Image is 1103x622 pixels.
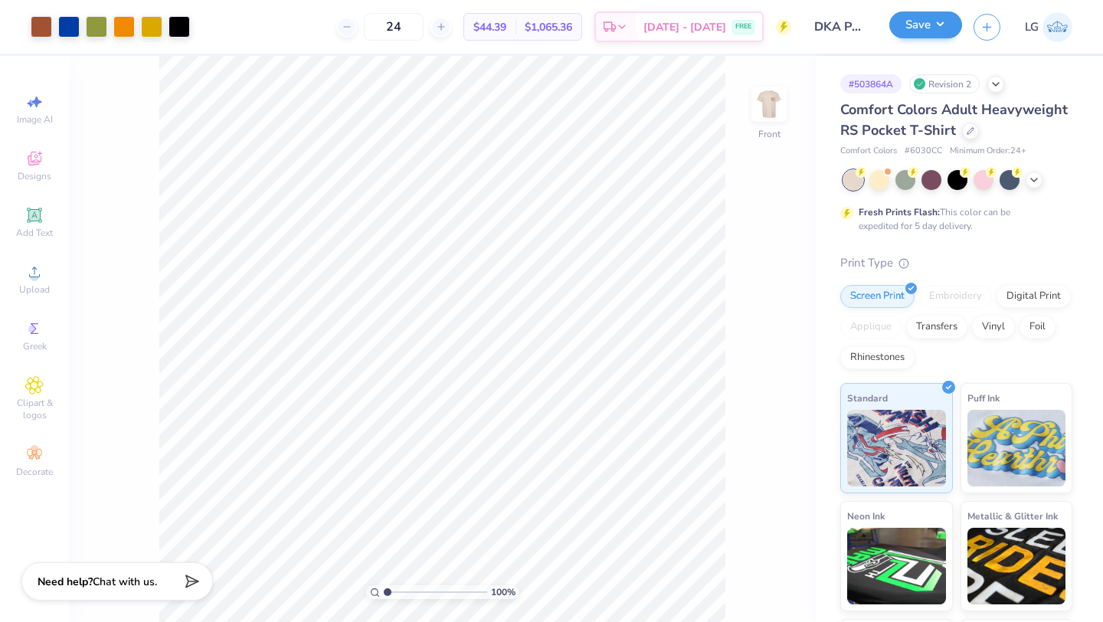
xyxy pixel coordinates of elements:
[840,346,915,369] div: Rhinestones
[840,316,902,339] div: Applique
[364,13,424,41] input: – –
[967,508,1058,524] span: Metallic & Glitter Ink
[967,410,1066,486] img: Puff Ink
[840,254,1072,272] div: Print Type
[840,100,1068,139] span: Comfort Colors Adult Heavyweight RS Pocket T-Shirt
[1025,12,1072,42] a: LG
[889,11,962,38] button: Save
[754,89,784,119] img: Front
[967,528,1066,604] img: Metallic & Glitter Ink
[905,145,942,158] span: # 6030CC
[859,205,1047,233] div: This color can be expedited for 5 day delivery.
[1025,18,1039,36] span: LG
[491,585,515,599] span: 100 %
[840,285,915,308] div: Screen Print
[972,316,1015,339] div: Vinyl
[803,11,878,42] input: Untitled Design
[847,528,946,604] img: Neon Ink
[758,127,781,141] div: Front
[1042,12,1072,42] img: Lijo George
[19,283,50,296] span: Upload
[473,19,506,35] span: $44.39
[16,227,53,239] span: Add Text
[18,170,51,182] span: Designs
[906,316,967,339] div: Transfers
[840,145,897,158] span: Comfort Colors
[23,340,47,352] span: Greek
[16,466,53,478] span: Decorate
[643,19,726,35] span: [DATE] - [DATE]
[38,575,93,589] strong: Need help?
[847,508,885,524] span: Neon Ink
[8,397,61,421] span: Clipart & logos
[859,206,940,218] strong: Fresh Prints Flash:
[997,285,1071,308] div: Digital Print
[840,74,902,93] div: # 503864A
[525,19,572,35] span: $1,065.36
[847,410,946,486] img: Standard
[919,285,992,308] div: Embroidery
[17,113,53,126] span: Image AI
[1020,316,1056,339] div: Foil
[967,390,1000,406] span: Puff Ink
[93,575,157,589] span: Chat with us.
[847,390,888,406] span: Standard
[735,21,751,32] span: FREE
[909,74,980,93] div: Revision 2
[950,145,1026,158] span: Minimum Order: 24 +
